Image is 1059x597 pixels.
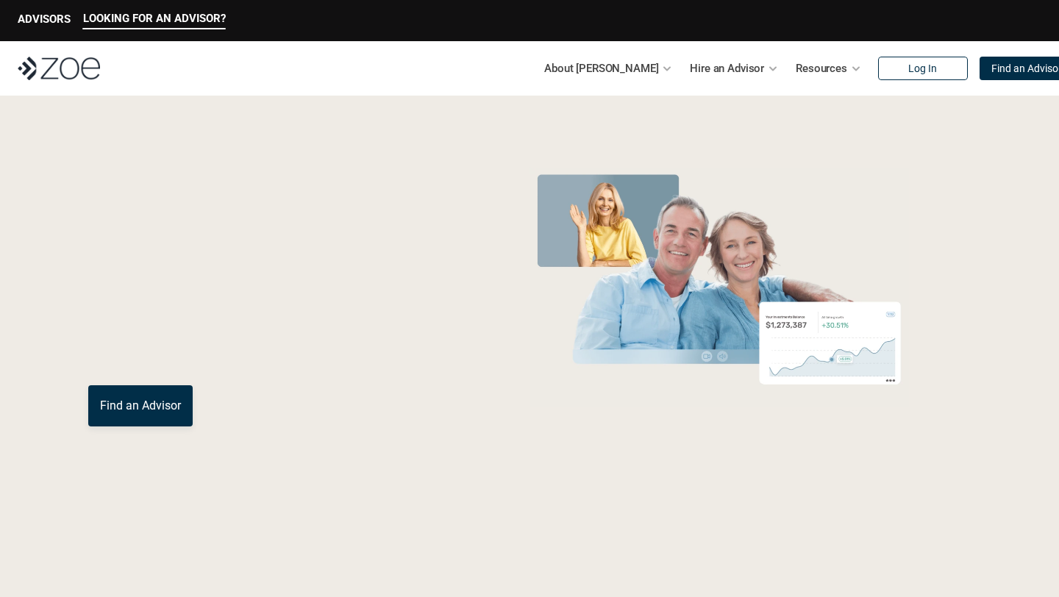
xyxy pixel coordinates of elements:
p: Find an Advisor [100,398,181,412]
a: Log In [878,57,968,80]
em: The information in the visuals above is for illustrative purposes only and does not represent an ... [515,415,923,423]
p: You deserve an advisor you can trust. [PERSON_NAME], hire, and invest with vetted, fiduciary, fin... [88,332,468,368]
p: Resources [796,57,847,79]
p: ADVISORS [18,12,71,26]
p: About [PERSON_NAME] [544,57,658,79]
p: Hire an Advisor [690,57,764,79]
p: Log In [908,62,937,75]
p: LOOKING FOR AN ADVISOR? [83,12,226,25]
span: with a Financial Advisor [88,212,385,318]
img: Zoe Financial Hero Image [523,168,915,407]
a: Find an Advisor [88,385,193,426]
span: Grow Your Wealth [88,162,416,219]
